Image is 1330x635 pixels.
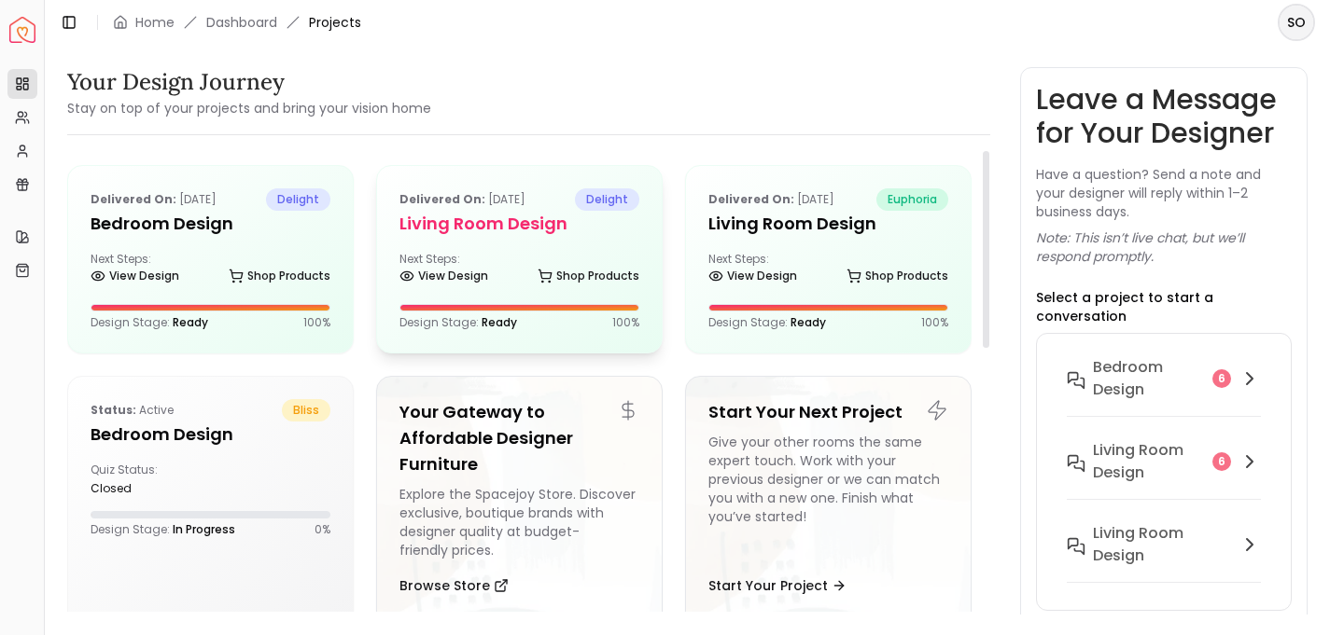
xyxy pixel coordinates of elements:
[309,13,361,32] span: Projects
[91,481,203,496] div: closed
[315,522,330,537] p: 0 %
[9,17,35,43] img: Spacejoy Logo
[1036,228,1292,266] p: Note: This isn’t live chat, but we’ll respond promptly.
[229,263,330,289] a: Shop Products
[1093,439,1205,484] h6: Living Room design
[1036,83,1292,150] h3: Leave a Message for Your Designer
[266,188,330,211] span: delight
[303,315,330,330] p: 100 %
[575,188,639,211] span: delight
[399,188,525,211] p: [DATE]
[685,376,972,628] a: Start Your Next ProjectGive your other rooms the same expert touch. Work with your previous desig...
[612,315,639,330] p: 100 %
[1212,369,1231,388] div: 6
[1036,165,1292,221] p: Have a question? Send a note and your designer will reply within 1–2 business days.
[399,485,639,559] div: Explore the Spacejoy Store. Discover exclusive, boutique brands with designer quality at budget-f...
[1052,432,1276,515] button: Living Room design6
[399,191,485,207] b: Delivered on:
[67,99,431,117] small: Stay on top of your projects and bring your vision home
[67,67,431,97] h3: Your Design Journey
[1280,6,1313,39] span: SO
[91,315,208,330] p: Design Stage:
[399,263,488,289] a: View Design
[91,191,176,207] b: Delivered on:
[708,567,847,604] button: Start Your Project
[1278,4,1315,41] button: SO
[9,17,35,43] a: Spacejoy
[921,315,948,330] p: 100 %
[708,315,826,330] p: Design Stage:
[135,13,175,32] a: Home
[708,433,948,559] div: Give your other rooms the same expert touch. Work with your previous designer or we can match you...
[1052,349,1276,432] button: Bedroom design6
[399,252,639,289] div: Next Steps:
[376,376,663,628] a: Your Gateway to Affordable Designer FurnitureExplore the Spacejoy Store. Discover exclusive, bout...
[91,402,136,418] b: Status:
[1093,356,1205,401] h6: Bedroom design
[399,315,517,330] p: Design Stage:
[708,211,948,237] h5: Living Room Design
[482,314,517,330] span: Ready
[91,252,330,289] div: Next Steps:
[91,462,203,496] div: Quiz Status:
[173,314,208,330] span: Ready
[173,521,235,537] span: In Progress
[206,13,277,32] a: Dashboard
[1093,522,1231,567] h6: Living Room Design
[113,13,361,32] nav: breadcrumb
[1212,452,1231,471] div: 6
[708,399,948,425] h5: Start Your Next Project
[1036,288,1292,325] p: Select a project to start a conversation
[91,522,235,537] p: Design Stage:
[791,314,826,330] span: Ready
[282,399,330,421] span: bliss
[91,399,174,421] p: active
[399,567,509,604] button: Browse Store
[708,263,797,289] a: View Design
[708,188,834,211] p: [DATE]
[847,263,948,289] a: Shop Products
[91,421,330,448] h5: Bedroom Design
[91,188,217,211] p: [DATE]
[708,191,794,207] b: Delivered on:
[399,399,639,477] h5: Your Gateway to Affordable Designer Furniture
[538,263,639,289] a: Shop Products
[91,211,330,237] h5: Bedroom design
[399,211,639,237] h5: Living Room design
[1052,515,1276,598] button: Living Room Design
[876,188,948,211] span: euphoria
[91,263,179,289] a: View Design
[708,252,948,289] div: Next Steps:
